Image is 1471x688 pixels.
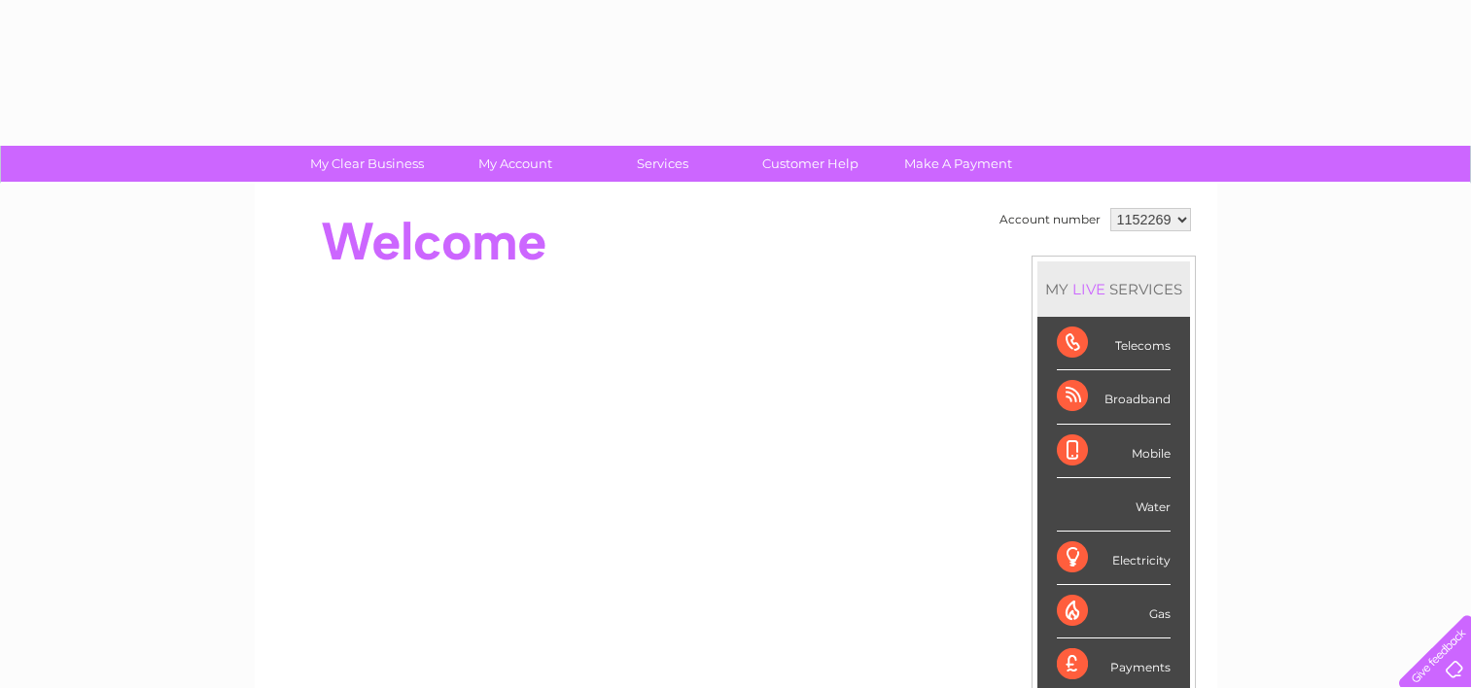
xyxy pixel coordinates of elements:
a: Make A Payment [878,146,1038,182]
div: MY SERVICES [1037,261,1190,317]
a: My Account [435,146,595,182]
div: Telecoms [1057,317,1171,370]
div: Water [1057,478,1171,532]
div: Mobile [1057,425,1171,478]
div: Gas [1057,585,1171,638]
a: My Clear Business [287,146,447,182]
a: Customer Help [730,146,891,182]
a: Services [582,146,743,182]
div: Broadband [1057,370,1171,424]
div: Electricity [1057,532,1171,585]
div: LIVE [1068,280,1109,298]
td: Account number [995,203,1105,236]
